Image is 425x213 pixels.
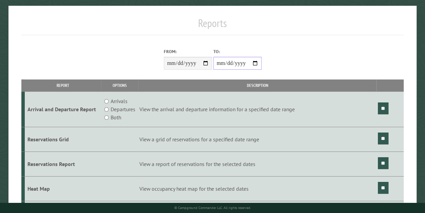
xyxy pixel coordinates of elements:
th: Description [138,79,377,91]
small: © Campground Commander LLC. All rights reserved. [174,206,251,210]
td: View occupancy heat map for the selected dates [138,176,377,201]
label: Arrivals [111,97,128,105]
td: View a report of reservations for the selected dates [138,151,377,176]
label: Both [111,113,121,121]
label: From: [164,48,212,55]
th: Report [25,79,101,91]
label: To: [213,48,262,55]
th: Options [101,79,138,91]
label: Departures [111,105,135,113]
td: View the arrival and departure information for a specified date range [138,92,377,127]
td: View a grid of reservations for a specified date range [138,127,377,152]
h1: Reports [21,17,404,35]
td: Arrival and Departure Report [25,92,101,127]
td: Reservations Grid [25,127,101,152]
td: Reservations Report [25,151,101,176]
td: Heat Map [25,176,101,201]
